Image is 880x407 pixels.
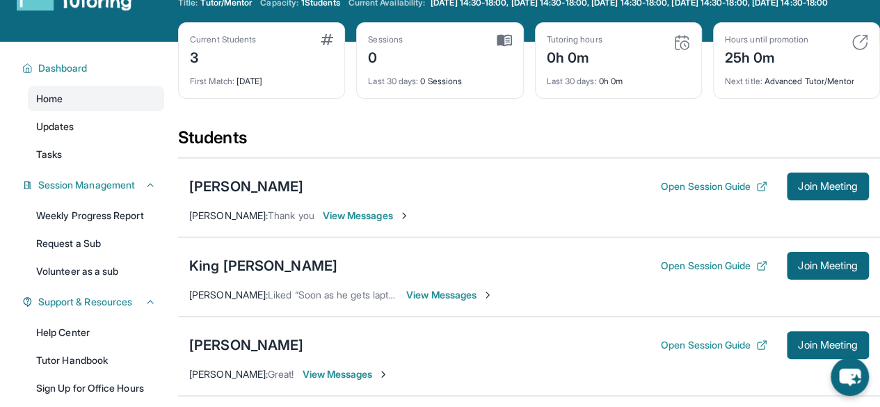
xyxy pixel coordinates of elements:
[323,209,410,223] span: View Messages
[547,34,602,45] div: Tutoring hours
[482,289,493,301] img: Chevron-Right
[33,295,156,309] button: Support & Resources
[378,369,389,380] img: Chevron-Right
[189,209,268,221] span: [PERSON_NAME] :
[725,34,808,45] div: Hours until promotion
[547,67,690,87] div: 0h 0m
[661,338,767,352] button: Open Session Guide
[831,358,869,396] button: chat-button
[28,203,164,228] a: Weekly Progress Report
[36,147,62,161] span: Tasks
[368,76,418,86] span: Last 30 days :
[28,259,164,284] a: Volunteer as a sub
[268,209,314,221] span: Thank you
[399,210,410,221] img: Chevron-Right
[178,127,880,157] div: Students
[28,231,164,256] a: Request a Sub
[321,34,333,45] img: card
[36,92,63,106] span: Home
[28,142,164,167] a: Tasks
[406,288,493,302] span: View Messages
[189,177,303,196] div: [PERSON_NAME]
[268,368,294,380] span: Great!
[851,34,868,51] img: card
[33,178,156,192] button: Session Management
[673,34,690,51] img: card
[787,173,869,200] button: Join Meeting
[787,252,869,280] button: Join Meeting
[38,295,132,309] span: Support & Resources
[189,335,303,355] div: [PERSON_NAME]
[38,178,135,192] span: Session Management
[28,376,164,401] a: Sign Up for Office Hours
[798,262,858,270] span: Join Meeting
[190,76,234,86] span: First Match :
[36,120,74,134] span: Updates
[28,348,164,373] a: Tutor Handbook
[661,259,767,273] button: Open Session Guide
[190,67,333,87] div: [DATE]
[28,320,164,345] a: Help Center
[368,34,403,45] div: Sessions
[189,368,268,380] span: [PERSON_NAME] :
[33,61,156,75] button: Dashboard
[190,34,256,45] div: Current Students
[547,45,602,67] div: 0h 0m
[725,67,868,87] div: Advanced Tutor/Mentor
[368,67,511,87] div: 0 Sessions
[302,367,389,381] span: View Messages
[189,256,337,276] div: King [PERSON_NAME]
[798,341,858,349] span: Join Meeting
[497,34,512,47] img: card
[190,45,256,67] div: 3
[798,182,858,191] span: Join Meeting
[368,45,403,67] div: 0
[28,114,164,139] a: Updates
[189,289,268,301] span: [PERSON_NAME] :
[725,45,808,67] div: 25h 0m
[547,76,597,86] span: Last 30 days :
[38,61,88,75] span: Dashboard
[661,179,767,193] button: Open Session Guide
[28,86,164,111] a: Home
[787,331,869,359] button: Join Meeting
[725,76,762,86] span: Next title :
[268,289,570,301] span: Liked “Soon as he gets laptop from school i will let you know thanks”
